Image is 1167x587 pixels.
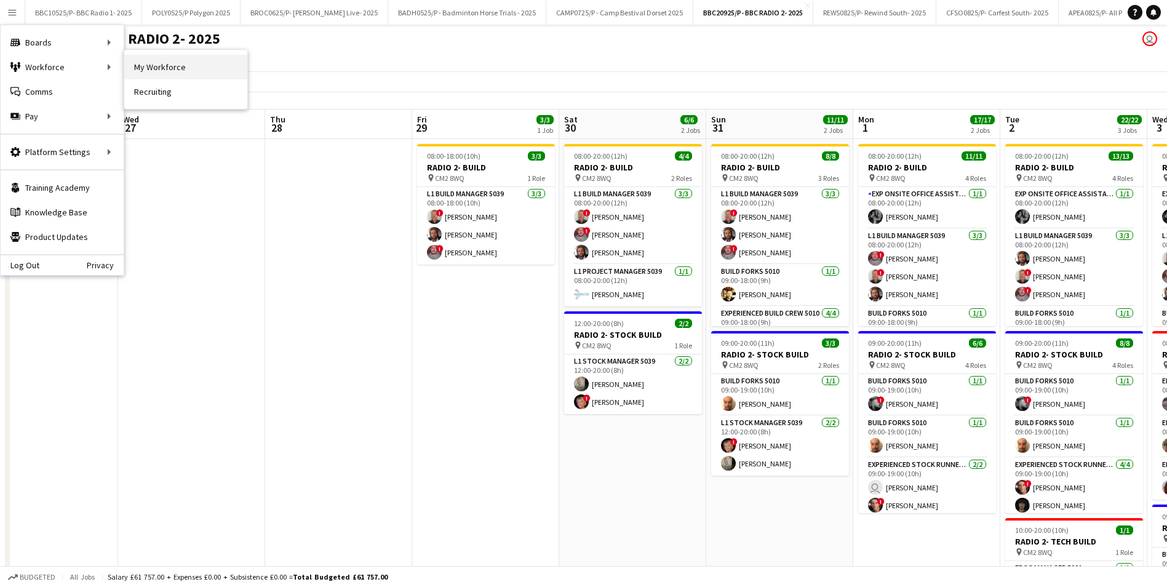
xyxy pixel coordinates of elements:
[582,174,611,183] span: CM2 8WQ
[574,151,627,161] span: 08:00-20:00 (12h)
[730,438,738,445] span: !
[877,498,885,505] span: !
[574,319,624,328] span: 12:00-20:00 (8h)
[674,341,692,350] span: 1 Role
[969,338,986,348] span: 6/6
[965,361,986,370] span: 4 Roles
[435,174,464,183] span: CM2 8WQ
[293,572,388,581] span: Total Budgeted £61 757.00
[730,209,738,217] span: !
[564,311,702,414] app-job-card: 12:00-20:00 (8h)2/2RADIO 2- STOCK BUILD CM2 8WQ1 RoleL1 Stock Manager 50392/212:00-20:00 (8h)[PER...
[965,174,986,183] span: 4 Roles
[582,341,611,350] span: CM2 8WQ
[876,361,906,370] span: CM2 8WQ
[583,394,591,402] span: !
[1005,374,1143,416] app-card-role: Build Forks 50101/109:00-19:00 (10h)![PERSON_NAME]
[671,174,692,183] span: 2 Roles
[818,361,839,370] span: 2 Roles
[877,251,885,258] span: !
[1015,338,1069,348] span: 09:00-20:00 (11h)
[564,162,702,173] h3: RADIO 2- BUILD
[680,115,698,124] span: 6/6
[583,209,591,217] span: !
[858,229,996,306] app-card-role: L1 Build Manager 50393/308:00-20:00 (12h)![PERSON_NAME]![PERSON_NAME][PERSON_NAME]
[711,265,849,306] app-card-role: Build Forks 50101/109:00-18:00 (9h)[PERSON_NAME]
[729,361,759,370] span: CM2 8WQ
[936,1,1059,25] button: CFSO0825/P- Carfest South- 2025
[1,140,124,164] div: Platform Settings
[1,30,124,55] div: Boards
[564,144,702,306] app-job-card: 08:00-20:00 (12h)4/4RADIO 2- BUILD CM2 8WQ2 RolesL1 Build Manager 50393/308:00-20:00 (12h)![PERSO...
[124,79,247,104] a: Recruiting
[858,374,996,416] app-card-role: Build Forks 50101/109:00-19:00 (10h)![PERSON_NAME]
[1112,361,1133,370] span: 4 Roles
[1023,174,1053,183] span: CM2 8WQ
[1116,338,1133,348] span: 8/8
[1116,525,1133,535] span: 1/1
[1005,162,1143,173] h3: RADIO 2- BUILD
[1005,114,1019,125] span: Tue
[1118,126,1141,135] div: 3 Jobs
[818,174,839,183] span: 3 Roles
[858,162,996,173] h3: RADIO 2- BUILD
[1005,187,1143,229] app-card-role: Exp Onsite Office Assistant 50121/108:00-20:00 (12h)[PERSON_NAME]
[562,121,578,135] span: 30
[1005,458,1143,553] app-card-role: Experienced Stock Runner 50124/409:00-19:00 (10h)![PERSON_NAME][PERSON_NAME]
[730,245,738,252] span: !
[564,354,702,414] app-card-role: L1 Stock Manager 50392/212:00-20:00 (8h)[PERSON_NAME]![PERSON_NAME]
[1,79,124,104] a: Comms
[1,200,124,225] a: Knowledge Base
[1142,31,1157,46] app-user-avatar: Grace Shorten
[388,1,546,25] button: BADH0525/P - Badminton Horse Trials - 2025
[1115,548,1133,557] span: 1 Role
[417,187,555,265] app-card-role: L1 Build Manager 50393/308:00-18:00 (10h)![PERSON_NAME][PERSON_NAME]![PERSON_NAME]
[813,1,936,25] button: REWS0825/P- Rewind South- 2025
[823,115,848,124] span: 11/11
[564,265,702,306] app-card-role: L1 Project Manager 50391/108:00-20:00 (12h)[PERSON_NAME]
[711,306,849,402] app-card-role: Experienced Build Crew 50104/409:00-18:00 (9h)
[868,338,922,348] span: 09:00-20:00 (11h)
[711,349,849,360] h3: RADIO 2- STOCK BUILD
[1005,229,1143,306] app-card-role: L1 Build Manager 50393/308:00-20:00 (12h)[PERSON_NAME]![PERSON_NAME]![PERSON_NAME]
[415,121,427,135] span: 29
[729,174,759,183] span: CM2 8WQ
[564,329,702,340] h3: RADIO 2- STOCK BUILD
[583,227,591,234] span: !
[537,126,553,135] div: 1 Job
[711,114,726,125] span: Sun
[858,458,996,517] app-card-role: Experienced Stock Runner 50122/209:00-19:00 (10h) [PERSON_NAME]![PERSON_NAME]
[1005,144,1143,326] app-job-card: 08:00-20:00 (12h)13/13RADIO 2- BUILD CM2 8WQ4 RolesExp Onsite Office Assistant 50121/108:00-20:00...
[25,1,142,25] button: BBC10525/P- BBC Radio 1- 2025
[693,1,813,25] button: BBC20925/P- BBC RADIO 2- 2025
[711,144,849,326] app-job-card: 08:00-20:00 (12h)8/8RADIO 2- BUILD CM2 8WQ3 RolesL1 Build Manager 50393/308:00-20:00 (12h)![PERSO...
[721,151,775,161] span: 08:00-20:00 (12h)
[1023,548,1053,557] span: CM2 8WQ
[1024,287,1032,294] span: !
[1003,121,1019,135] span: 2
[142,1,241,25] button: POLY0525/P Polygon 2025
[108,572,388,581] div: Salary £61 757.00 + Expenses £0.00 + Subsistence £0.00 =
[436,209,444,217] span: !
[1,175,124,200] a: Training Academy
[1005,349,1143,360] h3: RADIO 2- STOCK BUILD
[546,1,693,25] button: CAMP0725/P - Camp Bestival Dorset 2025
[711,331,849,476] div: 09:00-20:00 (11h)3/3RADIO 2- STOCK BUILD CM2 8WQ2 RolesBuild Forks 50101/109:00-19:00 (10h)[PERSO...
[858,416,996,458] app-card-role: Build Forks 50101/109:00-19:00 (10h)[PERSON_NAME]
[1,104,124,129] div: Pay
[1,225,124,249] a: Product Updates
[268,121,285,135] span: 28
[417,162,555,173] h3: RADIO 2- BUILD
[417,144,555,265] app-job-card: 08:00-18:00 (10h)3/3RADIO 2- BUILD CM2 8WQ1 RoleL1 Build Manager 50393/308:00-18:00 (10h)![PERSON...
[858,114,874,125] span: Mon
[20,573,55,581] span: Budgeted
[1024,269,1032,276] span: !
[1005,331,1143,513] app-job-card: 09:00-20:00 (11h)8/8RADIO 2- STOCK BUILD CM2 8WQ4 RolesBuild Forks 50101/109:00-19:00 (10h)![PERS...
[970,115,995,124] span: 17/17
[711,162,849,173] h3: RADIO 2- BUILD
[868,151,922,161] span: 08:00-20:00 (12h)
[822,338,839,348] span: 3/3
[123,114,139,125] span: Wed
